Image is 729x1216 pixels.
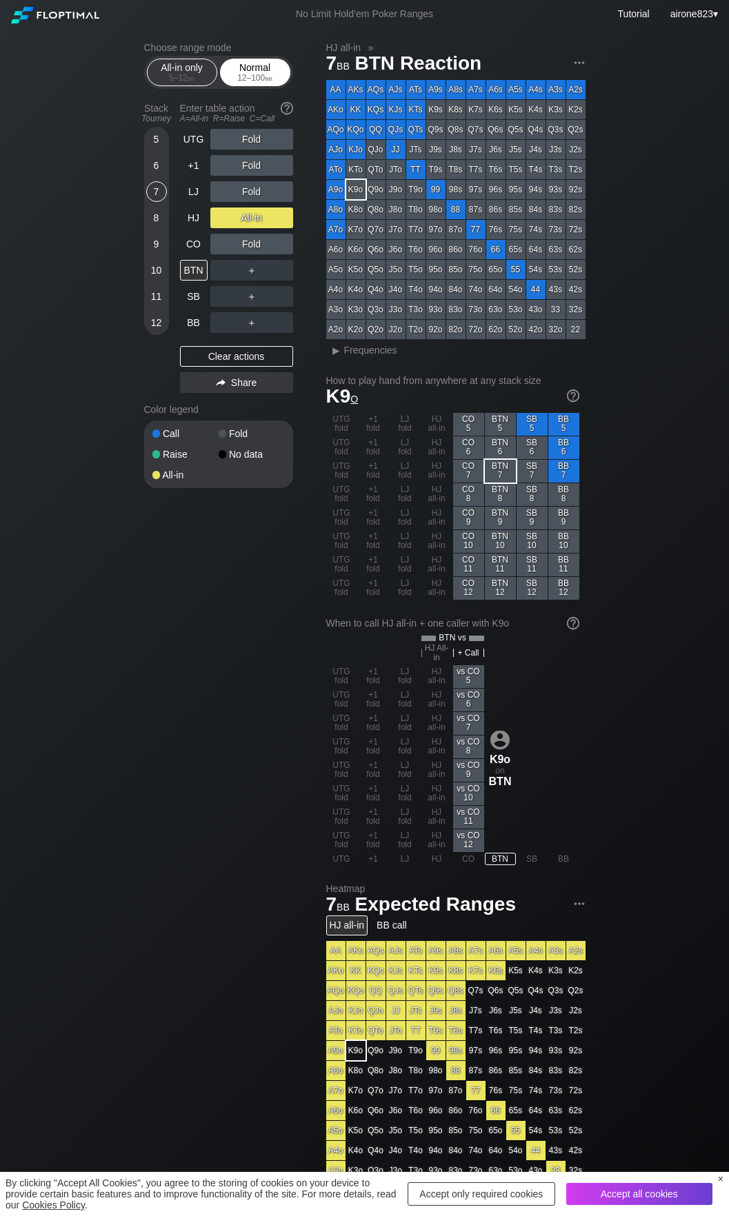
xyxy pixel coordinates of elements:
[386,240,406,259] div: J6o
[546,120,566,139] div: Q3s
[506,140,526,159] div: J5s
[566,140,586,159] div: J2s
[566,388,581,403] img: help.32db89a4.svg
[366,320,386,339] div: Q2o
[466,180,486,199] div: 97s
[506,80,526,99] div: A5s
[566,220,586,239] div: 72s
[386,300,406,319] div: J3o
[506,100,526,119] div: K5s
[426,220,446,239] div: 97o
[453,436,484,459] div: CO 6
[421,554,452,576] div: HJ all-in
[453,413,484,436] div: CO 5
[506,280,526,299] div: 54o
[144,42,293,53] h2: Choose range mode
[485,577,516,600] div: BTN 12
[546,140,566,159] div: J3s
[566,160,586,179] div: T2s
[390,436,421,459] div: LJ fold
[386,220,406,239] div: J7o
[366,180,386,199] div: Q9o
[326,180,346,199] div: A9o
[366,220,386,239] div: Q7o
[446,120,466,139] div: Q8s
[546,320,566,339] div: 32o
[426,260,446,279] div: 95o
[326,300,346,319] div: A3o
[337,57,350,72] span: bb
[386,160,406,179] div: JTo
[358,483,389,506] div: +1 fold
[526,320,546,339] div: 42o
[486,220,506,239] div: 76s
[526,300,546,319] div: 43o
[188,73,195,83] span: bb
[426,100,446,119] div: K9s
[326,385,359,407] span: K9
[517,554,548,576] div: SB 11
[386,200,406,219] div: J8o
[358,413,389,436] div: +1 fold
[446,140,466,159] div: J8s
[566,240,586,259] div: 62s
[546,160,566,179] div: T3s
[546,100,566,119] div: K3s
[366,100,386,119] div: KQs
[446,280,466,299] div: 84o
[486,280,506,299] div: 64o
[566,1183,712,1205] div: Accept all cookies
[485,554,516,576] div: BTN 11
[453,460,484,483] div: CO 7
[718,1173,723,1184] div: ×
[180,129,208,150] div: UTG
[546,300,566,319] div: 33
[358,577,389,600] div: +1 fold
[486,240,506,259] div: 66
[216,379,226,387] img: share.864f2f62.svg
[346,80,366,99] div: AKs
[566,200,586,219] div: 82s
[446,160,466,179] div: T8s
[548,436,579,459] div: BB 6
[421,436,452,459] div: HJ all-in
[526,140,546,159] div: J4s
[210,260,293,281] div: ＋
[326,260,346,279] div: A5o
[526,80,546,99] div: A4s
[406,300,426,319] div: T3o
[146,181,167,202] div: 7
[517,436,548,459] div: SB 6
[406,180,426,199] div: T9o
[566,616,581,631] img: help.32db89a4.svg
[150,59,214,85] div: All-in only
[466,240,486,259] div: 76o
[466,220,486,239] div: 77
[326,100,346,119] div: AKo
[326,413,357,436] div: UTG fold
[406,80,426,99] div: ATs
[486,260,506,279] div: 65o
[346,240,366,259] div: K6o
[326,140,346,159] div: AJo
[386,120,406,139] div: QJs
[466,140,486,159] div: J7s
[446,240,466,259] div: 86o
[486,80,506,99] div: A6s
[326,483,357,506] div: UTG fold
[526,220,546,239] div: 74s
[386,80,406,99] div: AJs
[366,80,386,99] div: AQs
[326,80,346,99] div: AA
[426,200,446,219] div: 98o
[526,200,546,219] div: 84s
[180,372,293,393] div: Share
[210,286,293,307] div: ＋
[219,449,285,459] div: No data
[466,200,486,219] div: 87s
[506,320,526,339] div: 52o
[406,120,426,139] div: QTs
[486,160,506,179] div: T6s
[566,180,586,199] div: 92s
[146,286,167,307] div: 11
